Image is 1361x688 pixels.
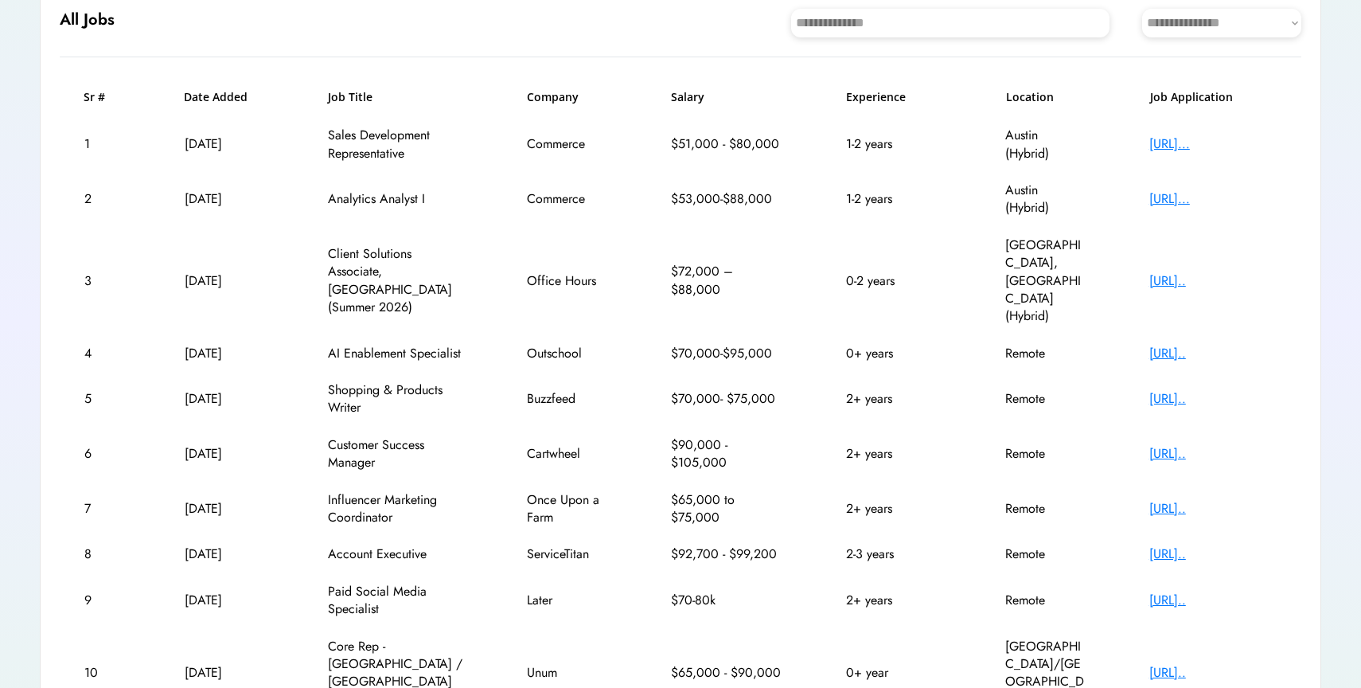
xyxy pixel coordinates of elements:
[671,345,782,362] div: $70,000-$95,000
[1005,445,1085,463] div: Remote
[527,135,606,153] div: Commerce
[527,390,606,408] div: Buzzfeed
[671,545,782,563] div: $92,700 - $99,200
[84,345,120,362] div: 4
[1149,135,1277,153] div: [URL]...
[1005,345,1085,362] div: Remote
[671,135,782,153] div: $51,000 - $80,000
[328,190,463,208] div: Analytics Analyst I
[671,390,782,408] div: $70,000- $75,000
[84,592,120,609] div: 9
[84,664,120,682] div: 10
[846,500,942,518] div: 2+ years
[671,89,782,105] h6: Salary
[84,190,120,208] div: 2
[185,445,264,463] div: [DATE]
[846,135,942,153] div: 1-2 years
[185,500,264,518] div: [DATE]
[1006,89,1086,105] h6: Location
[1149,272,1277,290] div: [URL]..
[84,545,120,563] div: 8
[84,135,120,153] div: 1
[60,9,115,31] h6: All Jobs
[84,500,120,518] div: 7
[527,592,606,609] div: Later
[527,545,606,563] div: ServiceTitan
[328,127,463,162] div: Sales Development Representative
[671,190,782,208] div: $53,000-$88,000
[671,664,782,682] div: $65,000 - $90,000
[527,664,606,682] div: Unum
[328,436,463,472] div: Customer Success Manager
[1149,445,1277,463] div: [URL]..
[1005,500,1085,518] div: Remote
[185,545,264,563] div: [DATE]
[1005,236,1085,326] div: [GEOGRAPHIC_DATA], [GEOGRAPHIC_DATA] (Hybrid)
[1005,545,1085,563] div: Remote
[185,345,264,362] div: [DATE]
[527,345,606,362] div: Outschool
[846,664,942,682] div: 0+ year
[846,272,942,290] div: 0-2 years
[328,545,463,563] div: Account Executive
[527,491,606,527] div: Once Upon a Farm
[328,345,463,362] div: AI Enablement Specialist
[185,135,264,153] div: [DATE]
[1150,89,1277,105] h6: Job Application
[184,89,263,105] h6: Date Added
[671,592,782,609] div: $70-80k
[1005,592,1085,609] div: Remote
[185,390,264,408] div: [DATE]
[846,89,942,105] h6: Experience
[328,491,463,527] div: Influencer Marketing Coordinator
[671,436,782,472] div: $90,000 - $105,000
[328,381,463,417] div: Shopping & Products Writer
[671,491,782,527] div: $65,000 to $75,000
[1149,345,1277,362] div: [URL]..
[527,445,606,463] div: Cartwheel
[328,89,372,105] h6: Job Title
[185,272,264,290] div: [DATE]
[846,545,942,563] div: 2-3 years
[1005,390,1085,408] div: Remote
[1149,592,1277,609] div: [URL]..
[846,345,942,362] div: 0+ years
[185,664,264,682] div: [DATE]
[1005,127,1085,162] div: Austin (Hybrid)
[84,272,120,290] div: 3
[527,272,606,290] div: Office Hours
[527,89,606,105] h6: Company
[84,445,120,463] div: 6
[671,263,782,299] div: $72,000 – $88,000
[846,190,942,208] div: 1-2 years
[328,245,463,317] div: Client Solutions Associate, [GEOGRAPHIC_DATA] (Summer 2026)
[846,592,942,609] div: 2+ years
[84,390,120,408] div: 5
[1149,190,1277,208] div: [URL]...
[1149,664,1277,682] div: [URL]..
[527,190,606,208] div: Commerce
[1005,182,1085,217] div: Austin (Hybrid)
[328,583,463,619] div: Paid Social Media Specialist
[185,592,264,609] div: [DATE]
[1149,545,1277,563] div: [URL]..
[84,89,119,105] h6: Sr #
[185,190,264,208] div: [DATE]
[1149,390,1277,408] div: [URL]..
[1149,500,1277,518] div: [URL]..
[846,445,942,463] div: 2+ years
[846,390,942,408] div: 2+ years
